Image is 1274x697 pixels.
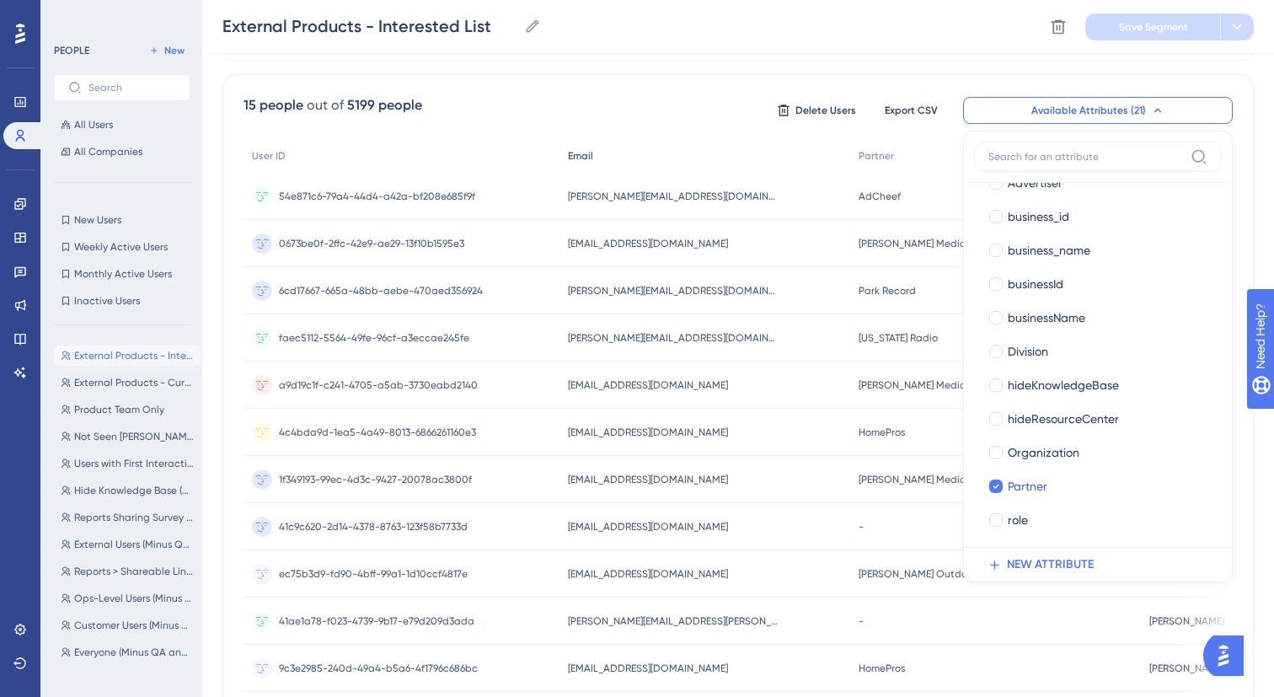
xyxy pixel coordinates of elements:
span: Not Seen [PERSON_NAME] Guide #1 [74,430,194,443]
span: Organization [1008,442,1079,463]
span: [PERSON_NAME] Outdoor [Sandbox] [859,567,1027,581]
span: User ID [252,149,286,163]
button: Product Team Only [54,399,201,420]
span: Save Segment [1119,20,1188,34]
div: 5199 people [347,95,422,115]
span: Partner [859,149,894,163]
span: ec75b3d9-fd90-4bff-99a1-1d10ccf4817e [279,567,468,581]
input: Search [88,82,176,94]
span: External Products - Interested List [74,349,194,362]
span: Everyone (Minus QA and Customer Users) [74,646,194,659]
span: 41ae1a78-f023-4739-9b17-e79d209d3ada [279,614,474,628]
span: Advertiser [1008,173,1063,193]
span: HomePros [859,426,905,439]
button: All Companies [54,142,190,162]
span: businessId [1008,274,1063,294]
span: All Users [74,118,113,131]
span: [PERSON_NAME][EMAIL_ADDRESS][DOMAIN_NAME] [568,284,779,298]
button: Delete Users [774,97,859,124]
span: Reports > Shareable Link Modal Users [74,565,194,578]
button: Save Segment [1085,13,1220,40]
span: Available Attributes (21) [1031,104,1146,117]
span: [EMAIL_ADDRESS][DOMAIN_NAME] [568,473,728,486]
span: [EMAIL_ADDRESS][DOMAIN_NAME] [568,662,728,675]
button: New Users [54,210,190,230]
div: PEOPLE [54,44,89,57]
span: New Users [74,213,121,227]
button: Ops-Level Users (Minus QA) [54,588,201,609]
button: Customer Users (Minus QA) [54,615,201,635]
span: [EMAIL_ADDRESS][DOMAIN_NAME] [568,567,728,581]
iframe: UserGuiding AI Assistant Launcher [1203,630,1254,681]
span: Division [1008,341,1048,362]
button: All Users [54,115,190,135]
span: [EMAIL_ADDRESS][DOMAIN_NAME] [568,520,728,533]
button: External Users (Minus QA and Customers) [54,534,201,555]
span: Users with First Interaction More than [DATE] (Minus QA) [74,457,194,470]
button: Reports Sharing Survey Non-Viewers (External Only) [54,507,201,528]
span: [PERSON_NAME] Media Group Digital (PMGD) [859,473,1069,486]
span: business_name [1008,240,1090,260]
span: - [859,520,864,533]
span: Customer Users (Minus QA) [74,619,194,632]
span: External Products - Current Partners [74,376,194,389]
span: 54e871c6-79a4-44d4-a42a-bf208e685f9f [279,190,475,203]
span: [PERSON_NAME] Media Group [859,378,998,392]
span: 1f349193-99ec-4d3c-9427-20078ac3800f [279,473,472,486]
span: [EMAIL_ADDRESS][DOMAIN_NAME] [568,426,728,439]
input: Search for an attribute [988,150,1184,164]
span: a9d19c1f-c241-4705-a5ab-3730eabd2140 [279,378,478,392]
span: New [164,44,185,57]
span: Product Team Only [74,403,164,416]
span: [PERSON_NAME] Media Group [859,237,998,250]
span: Email [568,149,593,163]
span: businessName [1008,308,1085,328]
span: [PERSON_NAME] [1149,614,1224,628]
span: Weekly Active Users [74,240,168,254]
div: out of [307,95,344,115]
span: [PERSON_NAME][EMAIL_ADDRESS][DOMAIN_NAME] [568,190,779,203]
button: Reports > Shareable Link Modal Users [54,561,201,582]
span: hideKnowledgeBase [1008,375,1119,395]
input: Segment Name [222,14,517,38]
button: Not Seen [PERSON_NAME] Guide #1 [54,426,201,447]
span: Delete Users [795,104,856,117]
span: hideResourceCenter [1008,409,1119,429]
span: Ops-Level Users (Minus QA) [74,592,194,605]
span: Reports Sharing Survey Non-Viewers (External Only) [74,511,194,524]
span: 9c3e2985-240d-49a4-b5a6-4f1796c686bc [279,662,478,675]
span: HomePros [859,662,905,675]
button: Export CSV [869,97,953,124]
span: 0673be0f-2ffc-42e9-ae29-13f10b1595e3 [279,237,464,250]
button: Available Attributes (21) [963,97,1233,124]
div: 15 people [244,95,303,115]
span: faec5112-5564-49fe-96cf-a3eccae245fe [279,331,469,345]
span: [PERSON_NAME][EMAIL_ADDRESS][PERSON_NAME][DOMAIN_NAME] [568,614,779,628]
span: Export CSV [885,104,938,117]
span: [EMAIL_ADDRESS][DOMAIN_NAME] [568,378,728,392]
button: Monthly Active Users [54,264,190,284]
span: Park Record [859,284,916,298]
span: Hide Knowledge Base (Academy) Users [74,484,194,497]
span: External Users (Minus QA and Customers) [74,538,194,551]
button: External Products - Interested List [54,346,201,366]
button: Weekly Active Users [54,237,190,257]
button: Hide Knowledge Base (Academy) Users [54,480,201,501]
button: NEW ATTRIBUTE [974,548,1232,582]
span: role [1008,510,1028,530]
span: business_id [1008,206,1069,227]
span: Partner [1008,476,1047,496]
span: Inactive Users [74,294,140,308]
button: Inactive Users [54,291,190,311]
button: Everyone (Minus QA and Customer Users) [54,642,201,662]
button: New [143,40,190,61]
span: [PERSON_NAME] [1149,662,1224,675]
span: Monthly Active Users [74,267,172,281]
span: All Companies [74,145,142,158]
span: - [859,614,864,628]
span: NEW ATTRIBUTE [1007,555,1094,575]
span: 41c9c620-2d14-4378-8763-123f58b7733d [279,520,468,533]
span: AdCheef [859,190,901,203]
span: [EMAIL_ADDRESS][DOMAIN_NAME] [568,237,728,250]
